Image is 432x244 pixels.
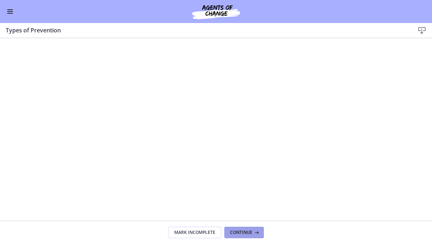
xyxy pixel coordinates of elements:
span: Continue [230,230,252,235]
button: Mark Incomplete [168,227,221,238]
span: Mark Incomplete [174,230,215,235]
h3: Types of Prevention [6,26,403,35]
button: Enable menu [6,7,14,16]
img: Agents of Change [173,3,259,20]
button: Continue [224,227,264,238]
